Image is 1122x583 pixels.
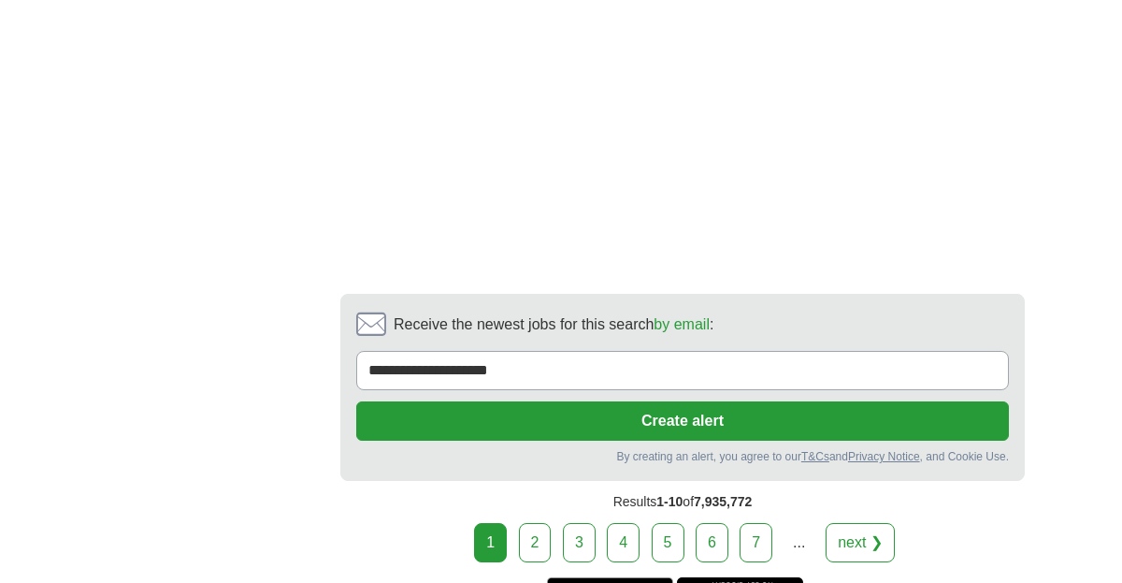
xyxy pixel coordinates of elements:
[740,523,772,562] a: 7
[826,523,895,562] a: next ❯
[694,494,752,509] span: 7,935,772
[607,523,640,562] a: 4
[356,448,1009,465] div: By creating an alert, you agree to our and , and Cookie Use.
[652,523,684,562] a: 5
[781,524,818,561] div: ...
[696,523,728,562] a: 6
[356,401,1009,441] button: Create alert
[563,523,596,562] a: 3
[519,523,552,562] a: 2
[654,316,710,332] a: by email
[656,494,683,509] span: 1-10
[848,450,920,463] a: Privacy Notice
[394,313,713,336] span: Receive the newest jobs for this search :
[801,450,829,463] a: T&Cs
[340,481,1025,523] div: Results of
[474,523,507,562] div: 1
